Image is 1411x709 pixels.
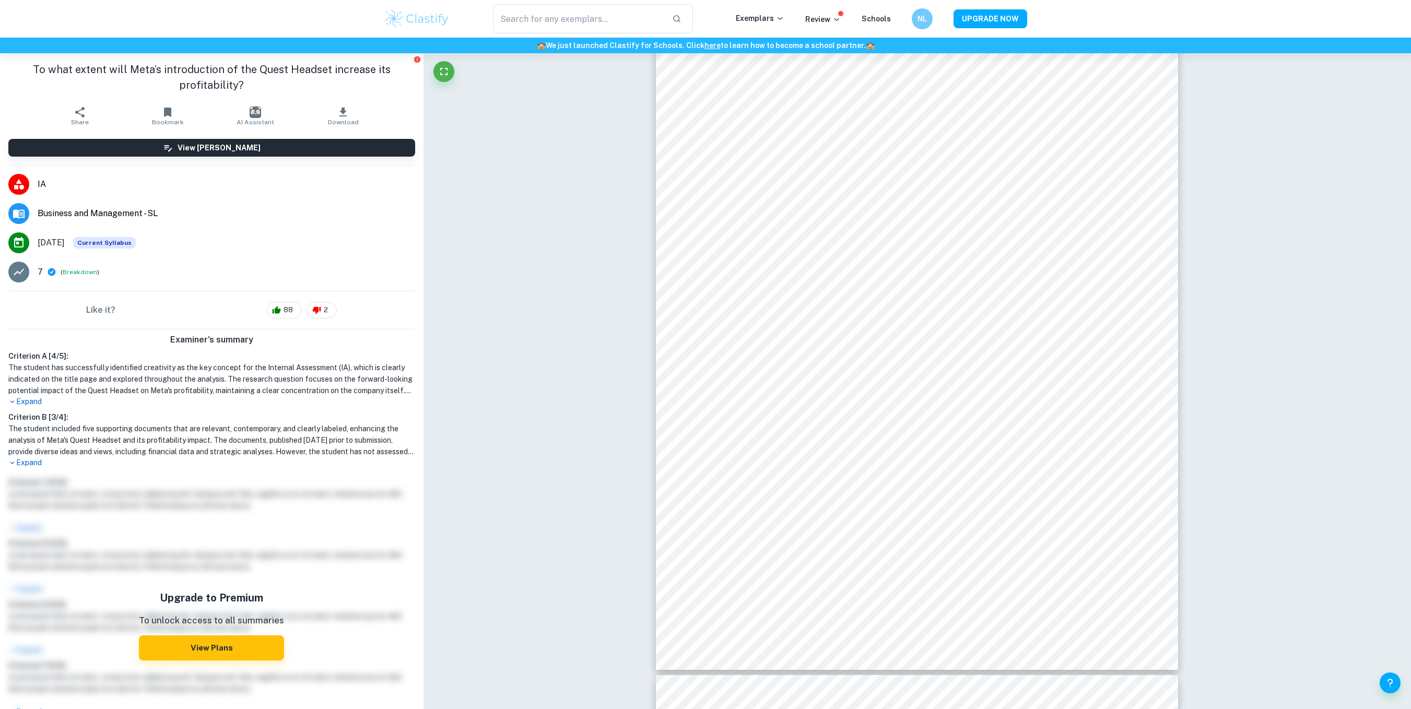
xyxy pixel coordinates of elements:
button: Share [36,101,124,131]
h6: Examiner's summary [4,334,419,346]
span: 2 [318,305,334,315]
h6: Criterion A [ 4 / 5 ]: [8,350,415,362]
input: Search for any exemplars... [493,4,664,33]
span: Download [328,119,359,126]
button: UPGRADE NOW [954,9,1027,28]
p: Expand [8,396,415,407]
a: here [704,41,721,50]
h6: View [PERSON_NAME] [178,142,261,153]
button: Fullscreen [433,61,454,82]
span: 🏫 [866,41,875,50]
h1: The student included five supporting documents that are relevant, contemporary, and clearly label... [8,423,415,457]
h1: The student has successfully identified creativity as the key concept for the Internal Assessment... [8,362,415,396]
button: AI Assistant [211,101,299,131]
h6: Like it? [86,304,115,316]
span: Current Syllabus [73,237,136,249]
p: To unlock access to all summaries [139,614,284,628]
span: IA [38,178,415,191]
span: Bookmark [152,119,184,126]
button: Help and Feedback [1380,672,1401,693]
span: Business and Management - SL [38,207,415,220]
div: 88 [267,302,302,318]
h5: Upgrade to Premium [139,590,284,606]
button: NL [912,8,933,29]
div: This exemplar is based on the current syllabus. Feel free to refer to it for inspiration/ideas wh... [73,237,136,249]
p: Expand [8,457,415,468]
p: Review [805,14,841,25]
h1: To what extent will Meta’s introduction of the Quest Headset increase its profitability? [8,62,415,93]
button: Bookmark [124,101,211,131]
h6: Criterion B [ 3 / 4 ]: [8,411,415,423]
span: 🏫 [537,41,546,50]
p: Exemplars [736,13,784,24]
span: Share [71,119,89,126]
button: Breakdown [63,267,97,277]
button: Report issue [414,55,421,63]
span: AI Assistant [237,119,274,126]
h6: We just launched Clastify for Schools. Click to learn how to become a school partner. [2,40,1409,51]
img: AI Assistant [250,107,261,118]
img: Clastify logo [384,8,450,29]
a: Schools [862,15,891,23]
p: 7 [38,266,43,278]
button: View Plans [139,635,284,660]
span: [DATE] [38,237,65,249]
button: Download [299,101,387,131]
span: ( ) [61,267,99,277]
span: 88 [278,305,299,315]
div: 2 [307,302,337,318]
h6: NL [916,13,928,25]
button: View [PERSON_NAME] [8,139,415,157]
